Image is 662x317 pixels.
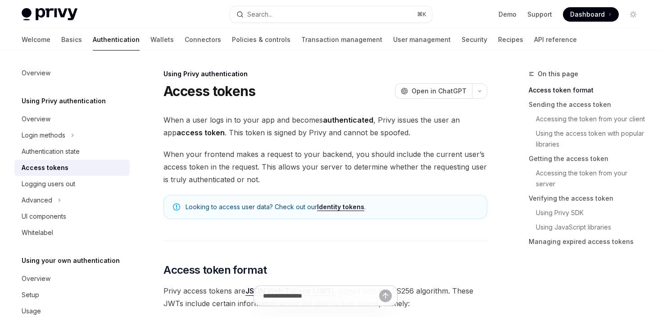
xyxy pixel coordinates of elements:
[301,29,382,51] a: Transaction management
[230,6,431,23] button: Search...⌘K
[150,29,174,51] a: Wallets
[163,148,487,186] span: When your frontend makes a request to your backend, you should include the current user’s access ...
[186,202,478,211] span: Looking to access user data? Check out our .
[536,166,648,191] a: Accessing the token from your server
[536,220,648,234] a: Using JavaScript libraries
[14,65,130,81] a: Overview
[395,83,472,99] button: Open in ChatGPT
[538,69,578,79] span: On this page
[570,10,605,19] span: Dashboard
[22,114,50,124] div: Overview
[499,10,517,19] a: Demo
[22,255,120,266] h5: Using your own authentication
[93,29,140,51] a: Authentication
[177,128,225,137] strong: access token
[22,29,50,51] a: Welcome
[163,263,267,277] span: Access token format
[536,206,648,220] a: Using Privy SDK
[61,29,82,51] a: Basics
[22,273,50,284] div: Overview
[529,152,648,166] a: Getting the access token
[14,287,130,303] a: Setup
[22,130,65,141] div: Login methods
[22,179,75,189] div: Logging users out
[393,29,451,51] a: User management
[14,225,130,241] a: Whitelabel
[14,143,130,160] a: Authentication state
[379,289,392,302] button: Send message
[14,176,130,192] a: Logging users out
[14,160,130,176] a: Access tokens
[22,306,41,317] div: Usage
[22,195,52,206] div: Advanced
[163,83,255,99] h1: Access tokens
[22,146,80,157] div: Authentication state
[22,8,77,21] img: light logo
[498,29,523,51] a: Recipes
[529,97,648,112] a: Sending the access token
[173,203,180,211] svg: Note
[163,69,487,78] div: Using Privy authentication
[534,29,577,51] a: API reference
[527,10,552,19] a: Support
[462,29,487,51] a: Security
[563,7,619,22] a: Dashboard
[247,9,272,20] div: Search...
[412,87,467,96] span: Open in ChatGPT
[14,111,130,127] a: Overview
[185,29,221,51] a: Connectors
[529,191,648,206] a: Verifying the access token
[14,208,130,225] a: UI components
[22,289,39,300] div: Setup
[323,115,373,124] strong: authenticated
[232,29,290,51] a: Policies & controls
[22,96,106,106] h5: Using Privy authentication
[536,126,648,152] a: Using the access token with popular libraries
[14,271,130,287] a: Overview
[417,11,426,18] span: ⌘ K
[22,227,53,238] div: Whitelabel
[529,234,648,249] a: Managing expired access tokens
[163,114,487,139] span: When a user logs in to your app and becomes , Privy issues the user an app . This token is signed...
[22,68,50,78] div: Overview
[22,211,66,222] div: UI components
[22,162,68,173] div: Access tokens
[529,83,648,97] a: Access token format
[536,112,648,126] a: Accessing the token from your client
[317,203,364,211] a: Identity tokens
[626,7,640,22] button: Toggle dark mode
